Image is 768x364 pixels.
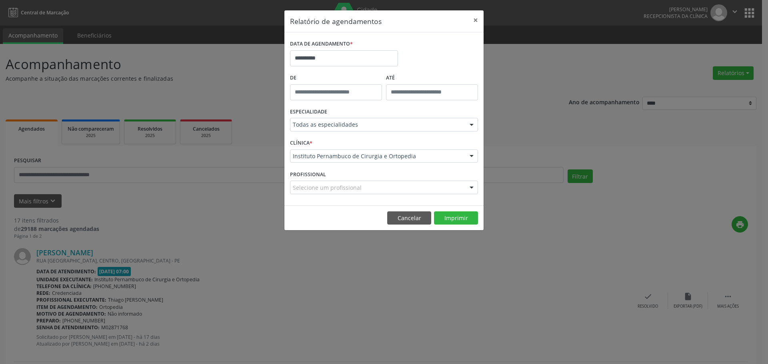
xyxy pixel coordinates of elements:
[293,121,462,129] span: Todas as especialidades
[290,72,382,84] label: De
[387,211,431,225] button: Cancelar
[293,152,462,160] span: Instituto Pernambuco de Cirurgia e Ortopedia
[468,10,484,30] button: Close
[290,16,382,26] h5: Relatório de agendamentos
[290,137,312,149] label: CLÍNICA
[290,38,353,50] label: DATA DE AGENDAMENTO
[293,183,362,192] span: Selecione um profissional
[386,72,478,84] label: ATÉ
[290,168,326,181] label: PROFISSIONAL
[434,211,478,225] button: Imprimir
[290,106,327,118] label: ESPECIALIDADE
